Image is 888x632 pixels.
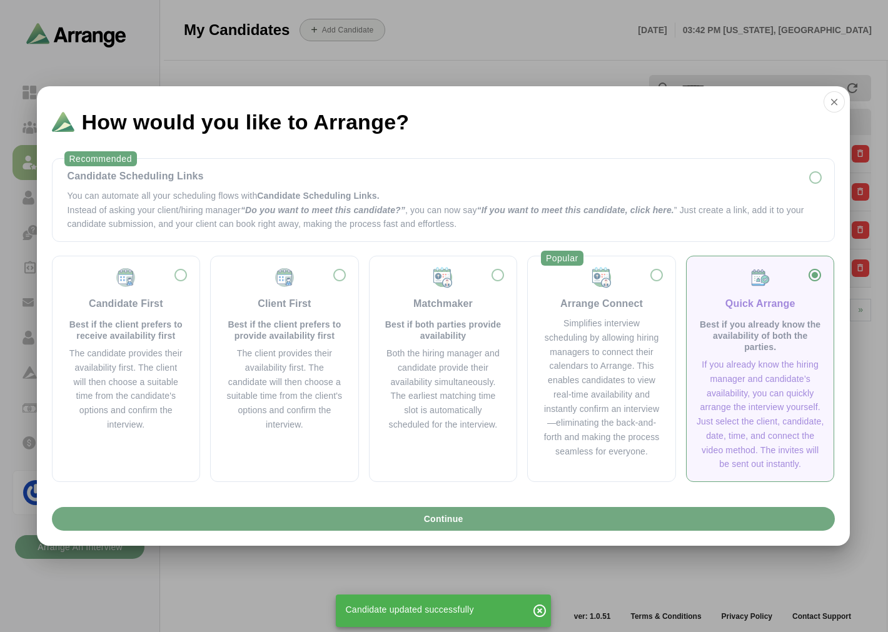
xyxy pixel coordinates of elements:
[68,346,185,432] div: The candidate provides their availability first. The client will then choose a suitable time from...
[258,296,311,311] div: Client First
[52,507,835,531] button: Continue
[241,205,405,215] span: “Do you want to meet this candidate?”
[68,203,819,232] p: Instead of asking your client/hiring manager , you can now say ” Just create a link, add it to yo...
[226,319,343,341] p: Best if the client prefers to provide availability first
[64,151,137,166] div: Recommended
[725,296,795,311] div: Quick Arrange
[114,266,137,289] img: Candidate First
[541,251,583,266] div: Popular
[749,266,772,289] img: Quick Arrange
[82,111,410,133] span: How would you like to Arrange?
[560,296,643,311] div: Arrange Connect
[423,507,463,531] span: Continue
[68,189,819,203] p: You can automate all your scheduling flows with
[346,604,474,614] span: Candidate updated successfully
[413,296,473,311] div: Matchmaker
[257,191,379,201] span: Candidate Scheduling Links.
[385,346,502,432] div: Both the hiring manager and candidate provide their availability simultaneously. The earliest mat...
[385,319,502,341] p: Best if both parties provide availability
[89,296,163,311] div: Candidate First
[273,266,296,289] img: Client First
[431,266,454,289] img: Matchmaker
[68,319,185,341] p: Best if the client prefers to receive availability first
[52,112,74,132] img: Logo
[477,205,674,215] span: “If you want to meet this candidate, click here.
[590,266,613,289] img: Matchmaker
[697,319,824,353] p: Best if you already know the availability of both the parties.
[543,316,660,459] div: Simplifies interview scheduling by allowing hiring managers to connect their calendars to Arrange...
[226,346,343,432] div: The client provides their availability first. The candidate will then choose a suitable time from...
[68,169,819,184] div: Candidate Scheduling Links
[697,358,824,471] div: If you already know the hiring manager and candidate’s availability, you can quickly arrange the ...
